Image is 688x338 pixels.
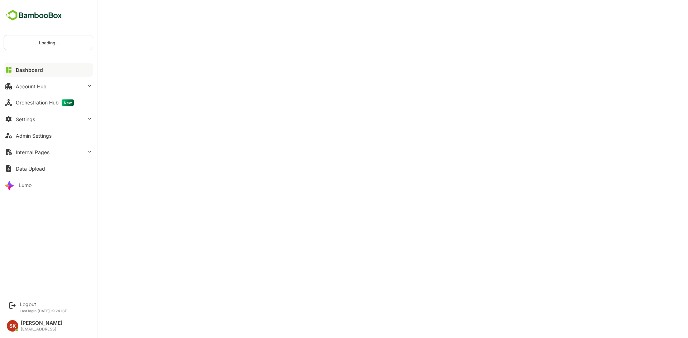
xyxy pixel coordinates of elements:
button: Data Upload [4,161,93,176]
span: New [62,99,74,106]
div: Internal Pages [16,149,49,155]
p: Last login: [DATE] 19:24 IST [20,309,67,313]
button: Lumo [4,178,93,192]
button: Dashboard [4,63,93,77]
div: Lumo [19,182,32,188]
div: [PERSON_NAME] [21,320,62,326]
button: Internal Pages [4,145,93,159]
div: Logout [20,301,67,307]
div: SK [7,320,18,332]
div: Account Hub [16,83,47,89]
button: Account Hub [4,79,93,93]
div: Loading.. [4,35,93,50]
div: Settings [16,116,35,122]
div: Dashboard [16,67,43,73]
button: Admin Settings [4,128,93,143]
button: Orchestration HubNew [4,95,93,110]
div: Orchestration Hub [16,99,74,106]
div: Admin Settings [16,133,52,139]
div: Data Upload [16,166,45,172]
button: Settings [4,112,93,126]
img: BambooboxFullLogoMark.5f36c76dfaba33ec1ec1367b70bb1252.svg [4,9,64,22]
div: [EMAIL_ADDRESS] [21,327,62,332]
